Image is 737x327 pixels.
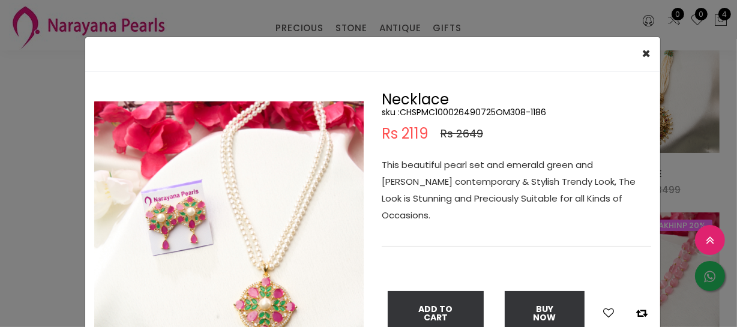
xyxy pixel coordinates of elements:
[441,127,483,141] span: Rs 2649
[600,305,618,321] button: Add to wishlist
[642,44,651,64] span: ×
[382,92,651,107] h2: Necklace
[382,127,429,141] span: Rs 2119
[633,305,651,321] button: Add to compare
[382,157,651,224] p: This beautiful pearl set and emerald green and [PERSON_NAME] contemporary & Stylish Trendy Look, ...
[382,107,651,118] h5: sku : CHSPMC100026490725OM308-1186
